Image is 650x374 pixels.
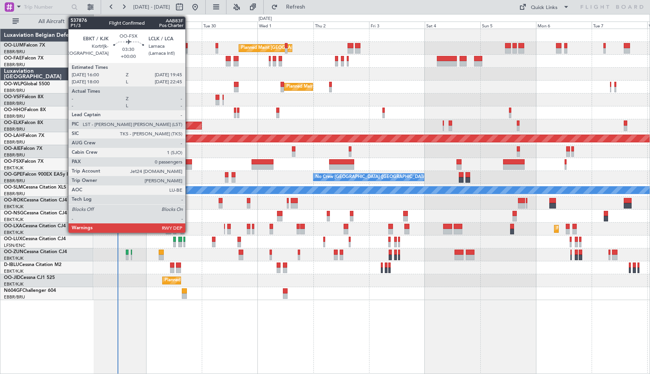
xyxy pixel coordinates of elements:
a: OO-SLMCessna Citation XLS [4,185,66,190]
div: Tue 30 [202,22,257,29]
span: N604GF [4,288,22,293]
a: OO-ROKCessna Citation CJ4 [4,198,67,203]
button: Refresh [268,1,315,13]
input: Trip Number [24,1,69,13]
span: All Aircraft [20,19,83,24]
span: OO-GPE [4,172,22,177]
span: OO-LXA [4,224,22,228]
a: OO-WLPGlobal 5500 [4,82,50,86]
div: Mon 29 [146,22,202,29]
div: Fri 3 [369,22,425,29]
a: EBBR/BRU [4,178,25,184]
a: D-IBLUCessna Citation M2 [4,263,62,267]
span: OO-AIE [4,146,21,151]
a: EBKT/KJK [4,217,24,223]
a: EBKT/KJK [4,230,24,236]
div: Planned Maint Kortrijk-[GEOGRAPHIC_DATA] [556,223,648,235]
span: OO-ZUN [4,250,24,254]
a: EBKT/KJK [4,268,24,274]
span: OO-WLP [4,82,23,86]
span: OO-FAE [4,56,22,61]
span: OO-NSG [4,211,24,216]
a: EBKT/KJK [4,281,24,287]
a: OO-LAHFalcon 7X [4,133,44,138]
div: Sun 5 [480,22,536,29]
a: LFSN/ENC [4,243,25,248]
div: Wed 1 [257,22,313,29]
span: OO-VSF [4,95,22,99]
div: [DATE] [95,16,108,22]
div: Sun 28 [91,22,146,29]
div: Thu 2 [313,22,369,29]
a: OO-LXACessna Citation CJ4 [4,224,66,228]
a: N604GFChallenger 604 [4,288,56,293]
div: Owner Melsbroek Air Base [158,42,211,54]
a: EBBR/BRU [4,88,25,93]
a: EBBR/BRU [4,139,25,145]
span: OO-ELK [4,120,22,125]
a: OO-ELKFalcon 8X [4,120,43,125]
div: Planned Maint [GEOGRAPHIC_DATA] ([GEOGRAPHIC_DATA] National) [241,42,383,54]
a: EBKT/KJK [4,165,24,171]
a: EBKT/KJK [4,204,24,210]
span: Refresh [279,4,312,10]
a: OO-FSXFalcon 7X [4,159,43,164]
a: OO-LUXCessna Citation CJ4 [4,237,66,241]
div: [DATE] [259,16,272,22]
span: OO-SLM [4,185,23,190]
a: OO-LUMFalcon 7X [4,43,45,48]
button: All Aircraft [9,15,85,28]
a: EBBR/BRU [4,126,25,132]
button: Quick Links [515,1,573,13]
a: EBBR/BRU [4,62,25,68]
a: OO-JIDCessna CJ1 525 [4,275,55,280]
a: OO-NSGCessna Citation CJ4 [4,211,67,216]
span: OO-LAH [4,133,23,138]
span: [DATE] - [DATE] [133,4,170,11]
a: OO-AIEFalcon 7X [4,146,42,151]
a: OO-GPEFalcon 900EX EASy II [4,172,69,177]
div: No Crew [GEOGRAPHIC_DATA] ([GEOGRAPHIC_DATA] National) [315,171,447,183]
a: OO-VSFFalcon 8X [4,95,43,99]
a: EBBR/BRU [4,49,25,55]
div: Owner Melsbroek Air Base [158,55,211,67]
a: EBKT/KJK [4,255,24,261]
a: EBBR/BRU [4,191,25,197]
div: Tue 7 [592,22,647,29]
a: EBBR/BRU [4,101,25,106]
a: EBBR/BRU [4,152,25,158]
div: Mon 6 [536,22,592,29]
div: Planned Maint Kortrijk-[GEOGRAPHIC_DATA] [165,275,256,286]
span: OO-JID [4,275,20,280]
a: EBBR/BRU [4,113,25,119]
a: OO-ZUNCessna Citation CJ4 [4,250,67,254]
div: Quick Links [531,4,558,12]
div: Planned Maint Milan (Linate) [286,81,343,93]
span: OO-FSX [4,159,22,164]
a: OO-HHOFalcon 8X [4,108,46,112]
a: OO-FAEFalcon 7X [4,56,43,61]
span: OO-LUM [4,43,24,48]
div: Sat 4 [425,22,480,29]
span: D-IBLU [4,263,19,267]
span: OO-HHO [4,108,24,112]
a: EBBR/BRU [4,294,25,300]
span: OO-ROK [4,198,24,203]
span: OO-LUX [4,237,22,241]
